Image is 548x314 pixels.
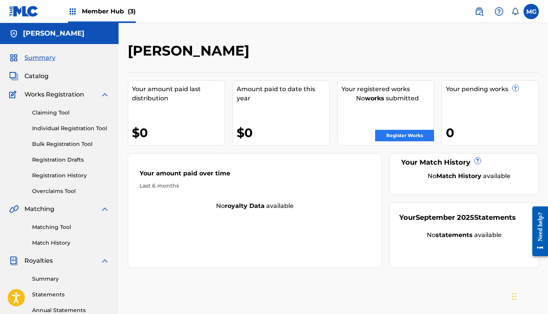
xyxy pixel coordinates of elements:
a: Bulk Registration Tool [32,140,109,148]
a: Register Works [375,130,434,141]
span: Matching [24,204,54,214]
span: Catalog [24,72,49,81]
span: ? [475,158,481,164]
div: Drag [512,285,517,308]
a: Registration History [32,172,109,180]
div: Your Statements [399,213,516,223]
img: expand [100,90,109,99]
img: Catalog [9,72,18,81]
div: Help [491,4,507,19]
div: $0 [237,124,329,141]
strong: works [365,95,384,102]
a: Match History [32,239,109,247]
img: Matching [9,204,19,214]
strong: Match History [436,172,481,180]
strong: royalty data [225,202,265,209]
strong: statements [436,231,473,239]
div: $0 [132,124,224,141]
img: search [475,7,484,16]
span: Member Hub [82,7,136,16]
a: Claiming Tool [32,109,109,117]
div: Your registered works [341,85,434,94]
div: Your Match History [399,157,529,168]
img: Royalties [9,256,18,265]
img: Accounts [9,29,18,38]
img: Top Rightsholders [68,7,77,16]
span: (3) [128,8,136,15]
img: MLC Logo [9,6,39,17]
div: Your amount paid last distribution [132,85,224,103]
img: Works Registration [9,90,19,99]
a: Registration Drafts [32,156,109,164]
a: Summary [32,275,109,283]
img: help [494,7,504,16]
div: Your pending works [446,85,538,94]
span: Summary [24,53,55,62]
a: Individual Registration Tool [32,124,109,132]
img: Summary [9,53,18,62]
span: September 2025 [416,213,474,222]
a: CatalogCatalog [9,72,49,81]
h2: [PERSON_NAME] [128,42,253,59]
div: Last 6 months [140,182,370,190]
div: Amount paid to date this year [237,85,329,103]
div: Notifications [511,8,519,15]
h5: MIRUNA BRINDUSA GAVRIS [23,29,85,38]
a: Overclaims Tool [32,187,109,195]
div: No available [128,201,381,211]
span: Works Registration [24,90,84,99]
div: No submitted [341,94,434,103]
span: ? [512,85,519,91]
div: No available [409,172,529,181]
div: User Menu [524,4,539,19]
img: expand [100,256,109,265]
a: Statements [32,291,109,299]
div: 0 [446,124,538,141]
img: expand [100,204,109,214]
div: No available [399,231,529,240]
div: Your amount paid over time [140,169,370,182]
a: Public Search [472,4,487,19]
span: Royalties [24,256,53,265]
iframe: Resource Center [527,199,548,264]
a: SummarySummary [9,53,55,62]
iframe: Chat Widget [510,277,548,314]
a: Matching Tool [32,223,109,231]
